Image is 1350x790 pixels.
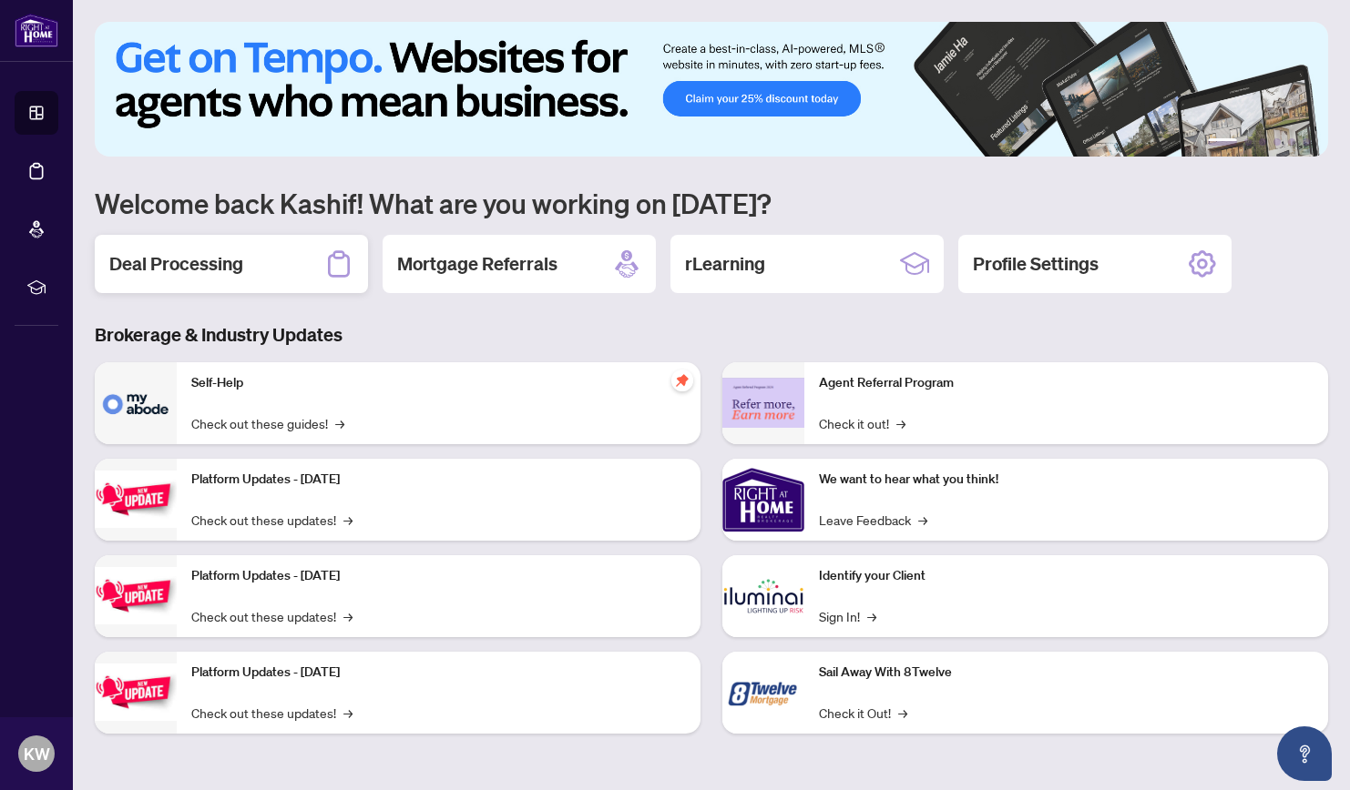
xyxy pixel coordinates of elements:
button: 2 [1244,138,1252,146]
span: → [867,606,876,626]
img: Platform Updates - July 8, 2025 [95,567,177,624]
span: KW [24,741,50,766]
img: Slide 0 [95,22,1328,157]
img: Platform Updates - June 23, 2025 [95,663,177,721]
img: Platform Updates - July 21, 2025 [95,471,177,528]
img: Self-Help [95,362,177,444]
h2: Profile Settings [973,251,1099,277]
a: Check out these guides!→ [191,413,344,433]
h3: Brokerage & Industry Updates [95,322,1328,348]
button: 4 [1273,138,1281,146]
img: We want to hear what you think! [722,459,804,541]
p: Self-Help [191,373,686,393]
p: Platform Updates - [DATE] [191,663,686,683]
img: Agent Referral Program [722,378,804,428]
h2: Deal Processing [109,251,243,277]
span: → [898,703,907,723]
button: 1 [1208,138,1237,146]
a: Check it Out!→ [819,703,907,723]
a: Leave Feedback→ [819,510,927,530]
span: pushpin [671,370,693,391]
img: logo [15,14,58,47]
p: Agent Referral Program [819,373,1314,393]
img: Identify your Client [722,555,804,637]
span: → [896,413,905,433]
p: Platform Updates - [DATE] [191,566,686,586]
a: Check out these updates!→ [191,606,353,626]
span: → [343,510,353,530]
span: → [343,606,353,626]
span: → [918,510,927,530]
a: Check it out!→ [819,413,905,433]
h1: Welcome back Kashif! What are you working on [DATE]? [95,186,1328,220]
button: Open asap [1277,726,1332,781]
h2: rLearning [685,251,765,277]
img: Sail Away With 8Twelve [722,652,804,734]
button: 5 [1288,138,1295,146]
p: Platform Updates - [DATE] [191,470,686,490]
span: → [335,413,344,433]
p: Sail Away With 8Twelve [819,663,1314,683]
a: Check out these updates!→ [191,510,353,530]
a: Sign In!→ [819,606,876,626]
button: 3 [1259,138,1266,146]
span: → [343,703,353,723]
p: We want to hear what you think! [819,470,1314,490]
h2: Mortgage Referrals [397,251,557,277]
a: Check out these updates!→ [191,703,353,723]
button: 6 [1303,138,1310,146]
p: Identify your Client [819,566,1314,586]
